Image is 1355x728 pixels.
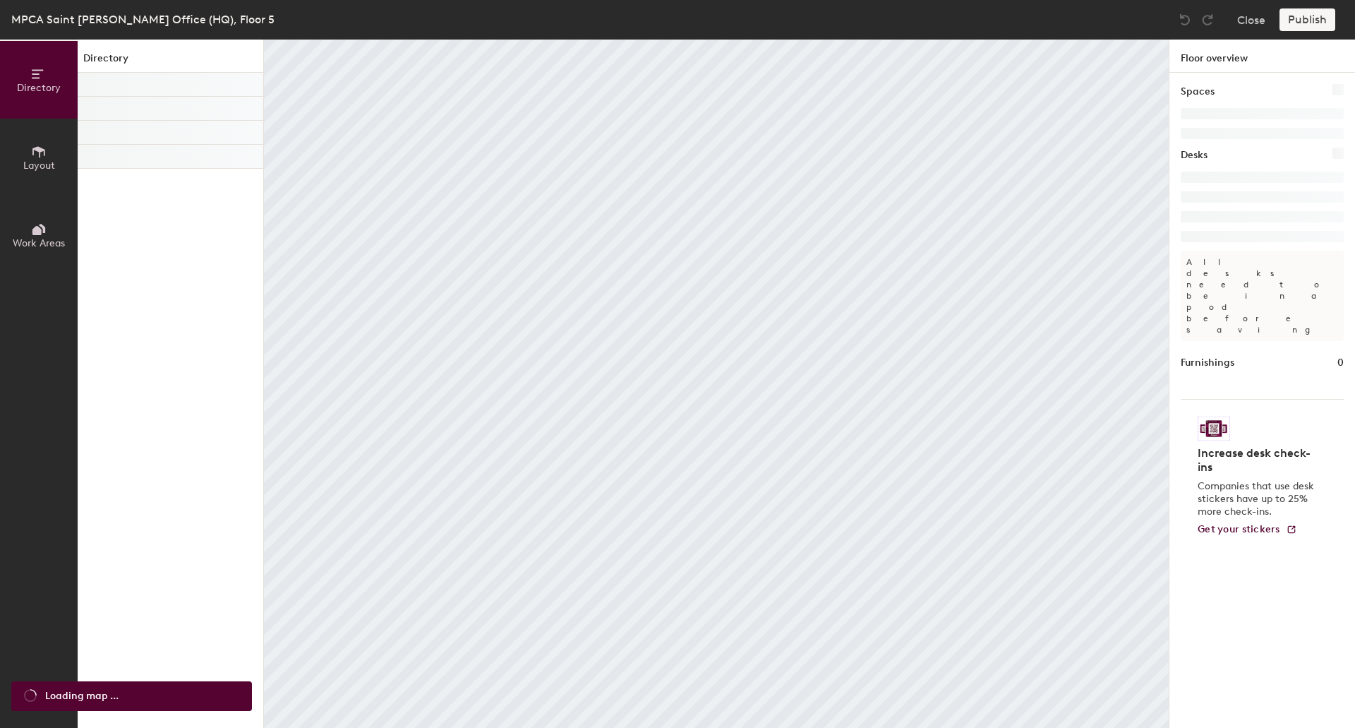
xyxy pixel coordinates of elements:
a: Get your stickers [1198,524,1297,536]
img: Sticker logo [1198,417,1230,441]
h1: Desks [1181,148,1208,163]
div: MPCA Saint [PERSON_NAME] Office (HQ), Floor 5 [11,11,275,28]
span: Loading map ... [45,688,119,704]
button: Close [1237,8,1265,31]
h1: Directory [78,51,263,73]
span: Get your stickers [1198,523,1280,535]
h4: Increase desk check-ins [1198,446,1318,475]
p: All desks need to be in a pod before saving [1181,251,1344,341]
span: Work Areas [13,237,65,249]
h1: Spaces [1181,84,1215,100]
h1: Furnishings [1181,355,1234,371]
h1: 0 [1337,355,1344,371]
span: Directory [17,82,61,94]
h1: Floor overview [1169,40,1355,73]
p: Companies that use desk stickers have up to 25% more check-ins. [1198,480,1318,518]
img: Redo [1200,13,1215,27]
canvas: Map [264,40,1169,728]
img: Undo [1178,13,1192,27]
span: Layout [23,160,55,172]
